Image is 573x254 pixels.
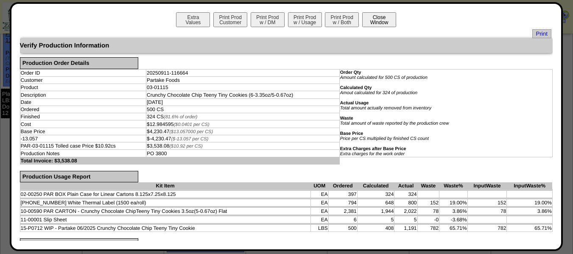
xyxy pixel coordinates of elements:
td: 1,944 [357,208,394,215]
td: 782 [467,225,507,232]
td: [DATE] [146,98,340,106]
td: 5 [394,216,417,223]
td: $4,230.47 [146,128,340,135]
td: 03-01115 [146,84,340,91]
td: Total Invoice: $3,538.08 [20,157,339,164]
td: 10-00590 PAR CARTON - Crunchy Chocolate ChipTeeny Tiny Cookies 3.5oz(5-0.67oz) Flat [20,208,310,215]
td: 11-00001 Slip Sheet [20,216,310,223]
td: 15-P0712 WIP ‐ Partake 06/2025 Crunchy Chocolate Chip Teeny Tiny Cookie [20,225,310,232]
td: Crunchy Chocolate Chip Teeny Tiny Cookies (6-3.35oz/5-0.67oz) [146,91,340,98]
td: 800 [394,199,417,207]
div: Production Order Details [20,57,138,69]
td: Order ID [20,69,146,76]
td: 782 [417,225,439,232]
span: ($-13.057 per CS) [171,137,208,142]
span: (81.6% of order) [164,114,197,120]
th: Actual [394,182,417,190]
b: Waste [340,116,353,121]
td: EA [310,216,328,223]
td: 500 CS [146,106,340,113]
td: 19.00% [507,199,553,207]
div: Production Usage Report [20,171,138,183]
td: Product [20,84,146,91]
td: 152 [467,199,507,207]
td: Finished [20,113,146,120]
td: 408 [357,225,394,232]
button: Print ProdCustomer [213,12,247,27]
b: Base Price [340,131,363,136]
td: $-4,230.47 [146,135,340,142]
td: PAR-03-01115 Tolled case Price $10.92cs [20,142,146,150]
td: EA [310,199,328,207]
td: 78 [417,208,439,215]
td: 324 [394,191,417,198]
td: $12.984595 [146,120,340,128]
td: [PHONE_NUMBER] White Thermal Label (1500 ea/roll) [20,199,310,207]
i: Amount calculated for 500 CS of production [340,75,428,80]
b: Calculated Qty [340,85,372,90]
a: Print [532,29,551,38]
div: Verify Production Information [20,38,553,53]
span: ($10.92 per CS) [169,144,202,149]
b: Order Qty [340,70,361,75]
i: Amout calculated for 324 of production [340,90,417,95]
td: Customer [20,76,146,84]
th: InputWaste% [507,182,553,190]
td: 78 [467,208,507,215]
a: CloseWindow [361,19,397,25]
b: Extra Charges after Base Price [340,146,406,151]
td: 648 [357,199,394,207]
td: -3.68% [439,216,468,223]
td: 2,022 [394,208,417,215]
button: Print Prodw / Both [325,12,359,27]
td: 02-00250 PAR BOX Plain Case for Linear Cartons 8.125x7.25x8.125 [20,191,310,198]
td: 3.86% [507,208,553,215]
td: $3,538.08 [146,142,340,150]
td: 65.71% [507,225,553,232]
i: Total amount of waste reported by the production crew [340,121,449,126]
td: 5 [357,216,394,223]
td: 20250911-116664 [146,69,340,76]
td: 324 CS [146,113,340,120]
td: 397 [328,191,357,198]
td: 6 [328,216,357,223]
td: EA [310,191,328,198]
td: 2,381 [328,208,357,215]
th: Waste% [439,182,468,190]
th: Waste [417,182,439,190]
td: Partake Foods [146,76,340,84]
td: 1,191 [394,225,417,232]
i: Price per CS multiplied by finished CS count [340,136,429,141]
td: 500 [328,225,357,232]
td: 65.71% [439,225,468,232]
th: Ordered [328,182,357,190]
b: Actual Usage [340,100,369,106]
th: InputWaste [467,182,507,190]
td: Description [20,91,146,98]
td: Ordered [20,106,146,113]
i: Total amount actually removed from inventory [340,106,431,111]
td: 3.86% [439,208,468,215]
td: 324 [357,191,394,198]
button: Print Prodw / DM [251,12,285,27]
th: UOM [310,182,328,190]
td: Base Price [20,128,146,135]
button: Print Prodw / Usage [288,12,322,27]
td: Cost [20,120,146,128]
td: Date [20,98,146,106]
th: Calculated [357,182,394,190]
td: EA [310,208,328,215]
span: ($13.057000 per CS) [169,129,213,134]
td: -0 [417,216,439,223]
i: Extra charges for the work order [340,151,405,156]
td: 152 [417,199,439,207]
th: Kit Item [20,182,310,190]
td: LBS [310,225,328,232]
button: CloseWindow [362,12,396,27]
td: PO 3800 [146,150,340,157]
td: 19.00% [439,199,468,207]
td: 794 [328,199,357,207]
div: Production Finished Locations [20,238,138,250]
span: ($0.0401 per CS) [173,122,209,127]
